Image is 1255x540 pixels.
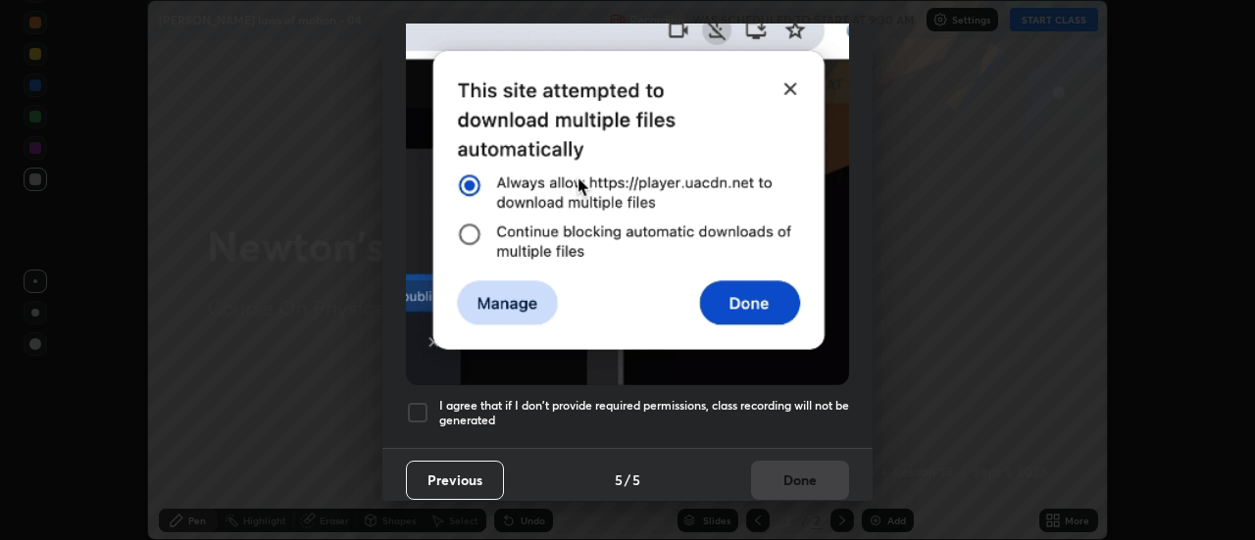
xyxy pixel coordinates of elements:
h4: 5 [632,469,640,490]
button: Previous [406,461,504,500]
h4: 5 [615,469,623,490]
h5: I agree that if I don't provide required permissions, class recording will not be generated [439,398,849,428]
h4: / [625,469,630,490]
